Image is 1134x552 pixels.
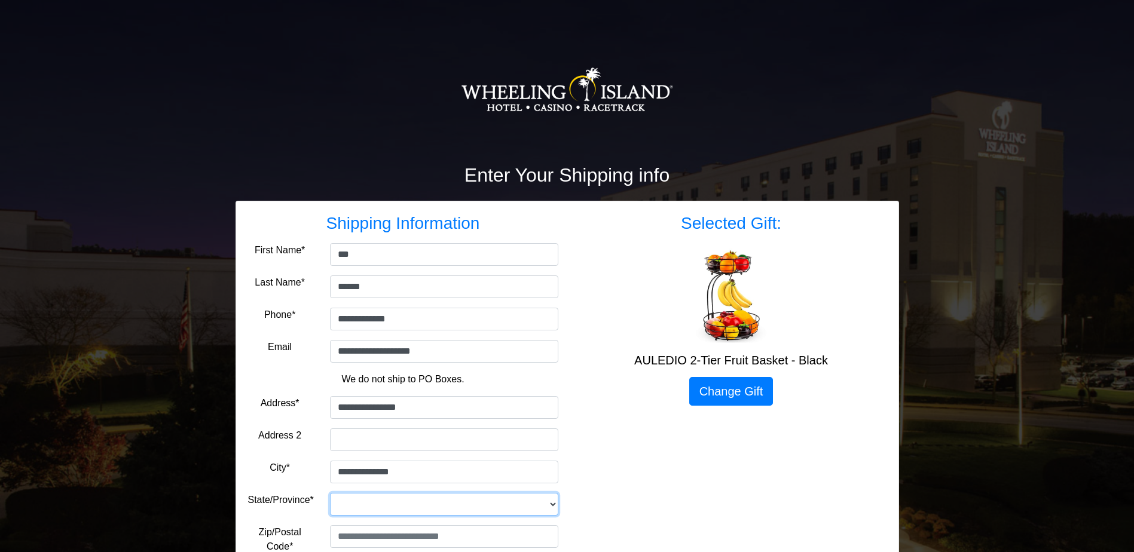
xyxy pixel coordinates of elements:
[261,396,299,410] label: Address*
[255,275,305,290] label: Last Name*
[268,340,292,354] label: Email
[248,213,558,234] h3: Shipping Information
[258,428,301,443] label: Address 2
[248,493,314,507] label: State/Province*
[236,164,899,186] h2: Enter Your Shipping info
[683,248,779,344] img: AULEDIO 2-Tier Fruit Basket - Black
[270,461,290,475] label: City*
[257,372,549,387] p: We do not ship to PO Boxes.
[461,30,674,149] img: Logo
[255,243,305,257] label: First Name*
[576,353,887,367] h5: AULEDIO 2-Tier Fruit Basket - Black
[576,213,887,234] h3: Selected Gift:
[264,308,296,322] label: Phone*
[689,377,774,406] a: Change Gift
